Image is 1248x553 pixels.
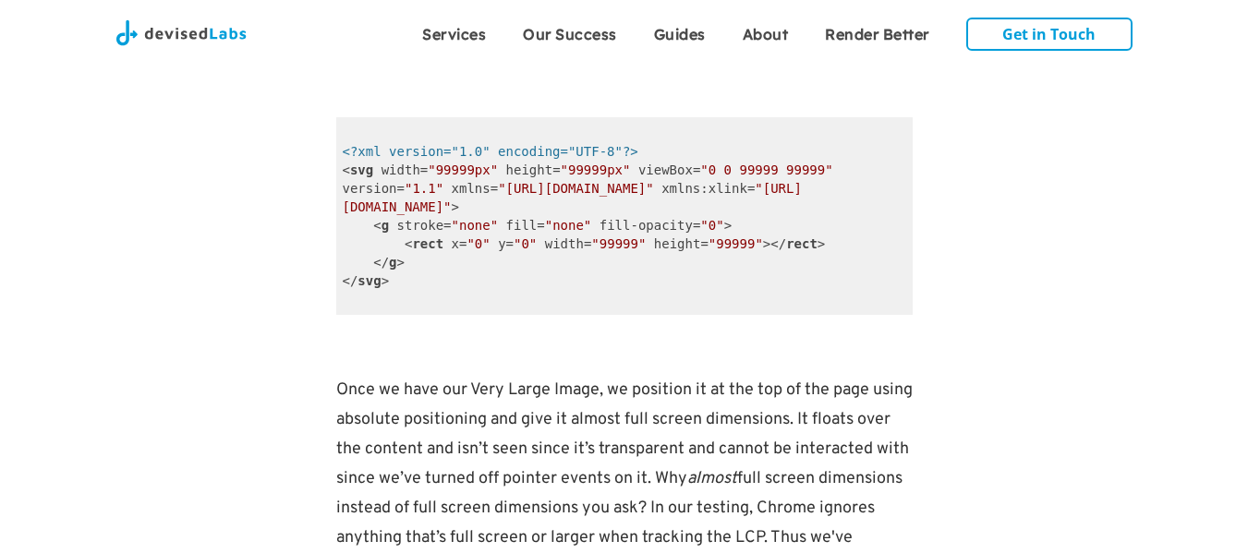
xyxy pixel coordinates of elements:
[343,162,842,214] span: < = = = = = = >
[412,236,443,251] span: rect
[700,162,832,177] span: "0 0 99999 99999"
[709,236,763,251] span: "99999"
[498,181,654,196] span: "[URL][DOMAIN_NAME]"
[452,218,499,233] span: "none"
[506,162,553,177] span: height
[591,236,646,251] span: "99999"
[373,218,732,233] span: < = = = >
[498,236,505,251] span: y
[654,236,701,251] span: height
[405,181,443,196] span: "1.1"
[770,236,825,251] span: </ >
[466,236,490,251] span: "0"
[545,236,584,251] span: width
[343,273,390,288] span: </ >
[561,162,631,177] span: "99999px"
[687,468,737,489] em: almost
[397,218,444,233] span: stroke
[786,236,818,251] span: rect
[661,181,747,196] span: xmlns:xlink
[405,236,770,251] span: < = = = = >
[514,236,537,251] span: "0"
[600,218,693,233] span: fill-opacity
[382,162,420,177] span: width
[343,181,802,214] span: "[URL][DOMAIN_NAME]"
[373,255,405,270] span: </ >
[638,162,693,177] span: viewBox
[428,162,498,177] span: "99999px"
[357,273,381,288] span: svg
[806,9,948,55] a: Render Better
[343,144,638,159] span: <?xml version="1.0" encoding="UTF-8"?>
[724,9,807,55] a: About
[506,218,538,233] span: fill
[504,9,636,55] a: Our Success
[966,18,1133,51] a: Get in Touch
[545,218,592,233] span: "none"
[636,9,724,55] a: Guides
[389,255,396,270] span: g
[382,218,389,233] span: g
[452,181,491,196] span: xmlns
[700,218,723,233] span: "0"
[350,162,373,177] span: svg
[1002,24,1096,44] strong: Get in Touch
[404,9,504,55] a: Services
[452,236,459,251] span: x
[343,181,397,196] span: version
